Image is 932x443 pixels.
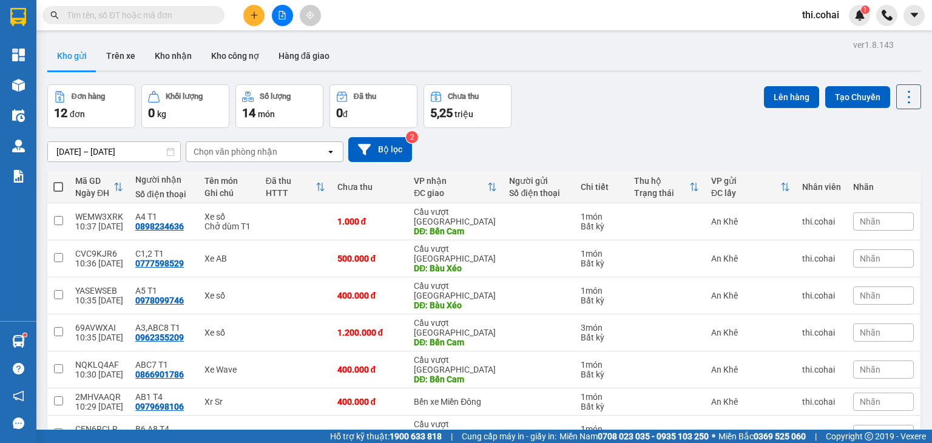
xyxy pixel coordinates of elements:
div: A4 T1 [135,212,192,221]
button: Kho công nợ [201,41,269,70]
button: Chưa thu5,25 triệu [424,84,512,128]
span: món [258,109,275,119]
div: thi.cohai [802,217,841,226]
span: 0 [148,106,155,120]
th: Toggle SortBy [260,171,331,203]
div: 3 món [581,323,622,333]
div: Cầu vượt [GEOGRAPHIC_DATA] [414,281,497,300]
span: Nhãn [860,328,880,337]
div: DĐ: Bàu Xéo [414,300,497,310]
button: Kho nhận [145,41,201,70]
button: Đã thu0đ [329,84,417,128]
div: 1 món [581,424,622,434]
button: Đơn hàng12đơn [47,84,135,128]
sup: 1 [23,333,27,337]
span: Nhãn [860,365,880,374]
span: Nhãn [860,291,880,300]
div: 0979698106 [135,402,184,411]
div: CVC9KJR6 [75,249,123,259]
div: Bất kỳ [581,221,622,231]
div: thi.cohai [802,254,841,263]
div: ver 1.8.143 [853,38,894,52]
button: Bộ lọc [348,137,412,162]
div: Số điện thoại [135,189,192,199]
div: An Khê [711,365,790,374]
th: Toggle SortBy [69,171,129,203]
div: Bất kỳ [581,333,622,342]
div: NQKLQ4AF [75,360,123,370]
div: 400.000 đ [337,397,402,407]
div: Xe số [204,328,253,337]
img: icon-new-feature [854,10,865,21]
th: Toggle SortBy [628,171,705,203]
div: Cầu vượt [GEOGRAPHIC_DATA] [414,419,497,439]
span: đơn [70,109,85,119]
div: Bến xe Miền Đông [414,397,497,407]
div: A5 T1 [135,286,192,296]
div: AB1 T4 [135,392,192,402]
input: Tìm tên, số ĐT hoặc mã đơn [67,8,210,22]
div: DĐ: Bến Cam [414,337,497,347]
div: WEMW3XRK [75,212,123,221]
button: plus [243,5,265,26]
div: 0898234636 [135,221,184,231]
div: 1 món [581,286,622,296]
span: kg [157,109,166,119]
div: Bất kỳ [581,259,622,268]
div: 500.000 đ [337,254,402,263]
span: search [50,11,59,19]
svg: open [326,147,336,157]
button: Kho gửi [47,41,96,70]
div: ABC7 T1 [135,360,192,370]
span: triệu [454,109,473,119]
div: Tên món [204,176,253,186]
span: Nhãn [860,254,880,263]
img: warehouse-icon [12,335,25,348]
span: 14 [242,106,255,120]
div: HTTT [266,188,316,198]
span: | [451,430,453,443]
div: 1.000 đ [337,217,402,226]
span: 12 [54,106,67,120]
div: Khối lượng [166,92,203,101]
span: question-circle [13,363,24,374]
div: 2MHVAAQR [75,392,123,402]
div: 10:36 [DATE] [75,259,123,268]
div: Thu hộ [634,176,689,186]
div: 0777598529 [135,259,184,268]
div: An Khê [711,291,790,300]
div: Nhãn [853,182,914,192]
div: Bất kỳ [581,296,622,305]
span: Nhãn [860,429,880,439]
div: Bất kỳ [581,402,622,411]
strong: 0708 023 035 - 0935 103 250 [598,431,709,441]
div: thi.cohai [802,328,841,337]
strong: 1900 633 818 [390,431,442,441]
div: An Khê [711,254,790,263]
div: ĐC giao [414,188,487,198]
span: Miền Bắc [718,430,806,443]
button: caret-down [903,5,925,26]
span: aim [306,11,314,19]
button: Lên hàng [764,86,819,108]
div: Số lượng [260,92,291,101]
div: Chưa thu [337,182,402,192]
div: Cầu vượt [GEOGRAPHIC_DATA] [414,207,497,226]
div: Xe số [204,291,253,300]
div: 0962355209 [135,333,184,342]
div: Đã thu [354,92,376,101]
img: solution-icon [12,170,25,183]
div: 400.000 đ [337,291,402,300]
div: Xe AB [204,254,253,263]
img: phone-icon [882,10,893,21]
div: Bất kỳ [581,370,622,379]
img: warehouse-icon [12,140,25,152]
span: 5,25 [430,106,453,120]
div: VP nhận [414,176,487,186]
div: An Khê [711,429,790,439]
div: 1 món [581,392,622,402]
span: file-add [278,11,286,19]
th: Toggle SortBy [705,171,796,203]
div: Cầu vượt [GEOGRAPHIC_DATA] [414,244,497,263]
div: Mã GD [75,176,113,186]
